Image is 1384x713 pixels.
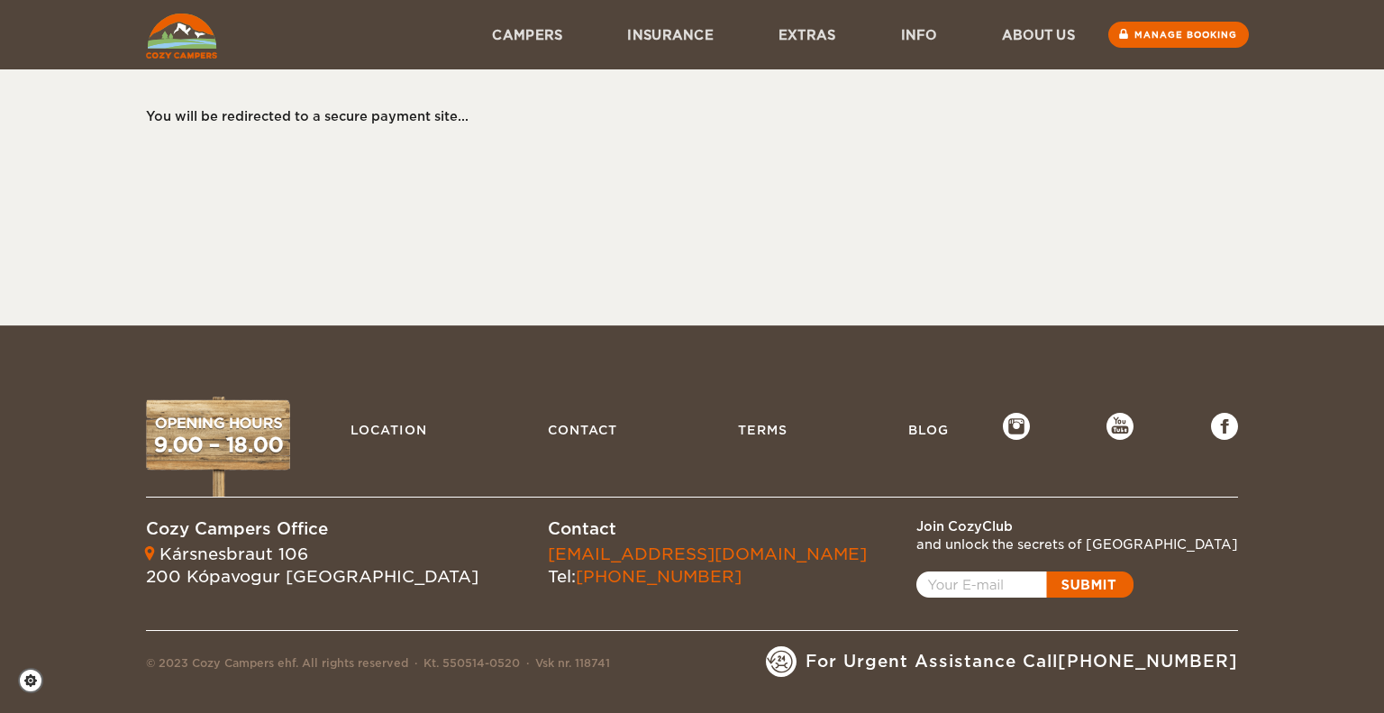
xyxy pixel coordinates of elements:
[729,413,797,447] a: Terms
[916,571,1134,598] a: Open popup
[1108,22,1249,48] a: Manage booking
[916,517,1238,535] div: Join CozyClub
[576,567,742,586] a: [PHONE_NUMBER]
[146,543,478,589] div: Kársnesbraut 106 200 Kópavogur [GEOGRAPHIC_DATA]
[548,517,867,541] div: Contact
[18,668,55,693] a: Cookie settings
[146,517,478,541] div: Cozy Campers Office
[806,650,1238,673] span: For Urgent Assistance Call
[548,543,867,589] div: Tel:
[146,14,217,59] img: Cozy Campers
[539,413,626,447] a: Contact
[548,544,867,563] a: [EMAIL_ADDRESS][DOMAIN_NAME]
[146,107,1220,125] div: You will be redirected to a secure payment site...
[1058,652,1238,671] a: [PHONE_NUMBER]
[341,413,436,447] a: Location
[899,413,958,447] a: Blog
[146,655,610,677] div: © 2023 Cozy Campers ehf. All rights reserved Kt. 550514-0520 Vsk nr. 118741
[916,535,1238,553] div: and unlock the secrets of [GEOGRAPHIC_DATA]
